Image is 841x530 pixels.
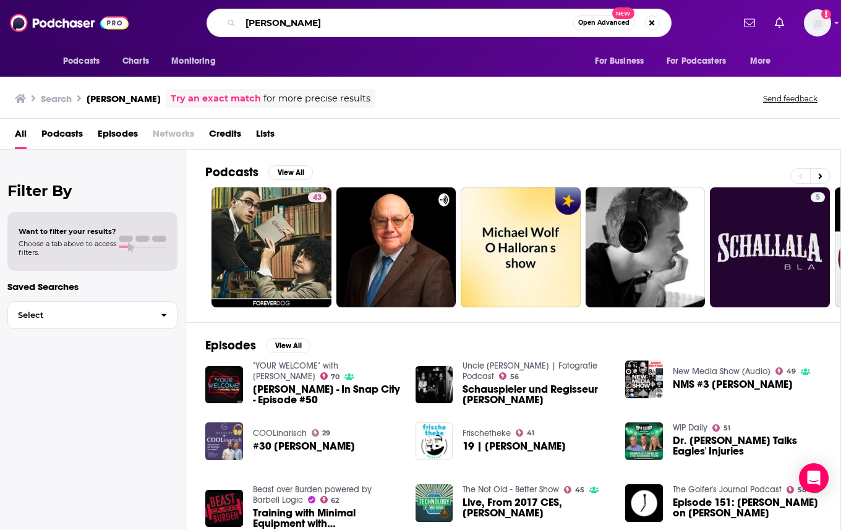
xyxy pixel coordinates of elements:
[320,372,340,380] a: 70
[54,49,116,73] button: open menu
[804,9,831,36] span: Logged in as AirwaveMedia
[787,486,806,494] a: 58
[811,192,825,202] a: 5
[724,425,730,431] span: 51
[253,508,401,529] a: Training with Minimal Equipment with Michael Wolf
[205,338,256,353] h2: Episodes
[205,422,243,460] img: #30 Michael Wolf
[322,430,330,436] span: 29
[163,49,231,73] button: open menu
[516,429,534,437] a: 41
[253,441,355,451] a: #30 Michael Wolf
[416,366,453,404] img: Schauspieler und Regisseur Michael Wolf
[673,379,793,390] span: NMS #3 [PERSON_NAME]
[625,422,663,460] img: Dr. Michael Wolf Talks Eagles' Injuries
[463,428,511,438] a: Frischetheke
[816,192,820,204] span: 5
[739,12,760,33] a: Show notifications dropdown
[114,49,156,73] a: Charts
[673,497,821,518] span: Episode 151: [PERSON_NAME] on [PERSON_NAME]
[205,338,310,353] a: EpisodesView All
[775,367,796,375] a: 49
[673,435,821,456] a: Dr. Michael Wolf Talks Eagles' Injuries
[205,165,313,180] a: PodcastsView All
[463,441,566,451] a: 19 | Michael Wolf
[463,497,610,518] span: Live, From 2017 CES, [PERSON_NAME]
[741,49,787,73] button: open menu
[578,20,630,26] span: Open Advanced
[595,53,644,70] span: For Business
[463,484,559,495] a: The Not Old - Better Show
[416,422,453,460] img: 19 | Michael Wolf
[253,384,401,405] span: [PERSON_NAME] - In Snap City - Episode #50
[673,366,771,377] a: New Media Show (Audio)
[7,281,177,293] p: Saved Searches
[659,49,744,73] button: open menu
[253,484,372,505] a: Beast over Burden powered by Barbell Logic
[207,9,672,37] div: Search podcasts, credits, & more...
[759,93,821,104] button: Send feedback
[463,441,566,451] span: 19 | [PERSON_NAME]
[499,372,519,380] a: 56
[673,422,707,433] a: WIP Daily
[253,384,401,405] a: Michael Wolf - In Snap City - Episode #50
[10,11,129,35] img: Podchaser - Follow, Share and Rate Podcasts
[510,374,519,380] span: 56
[268,165,313,180] button: View All
[253,508,401,529] span: Training with Minimal Equipment with [PERSON_NAME]
[253,361,338,382] a: "YOUR WELCOME" with Michael Malice
[7,182,177,200] h2: Filter By
[770,12,789,33] a: Show notifications dropdown
[308,192,327,202] a: 43
[98,124,138,149] span: Episodes
[416,484,453,522] img: Live, From 2017 CES, Michael Wolf
[7,301,177,329] button: Select
[673,435,821,456] span: Dr. [PERSON_NAME] Talks Eagles' Injuries
[205,366,243,404] img: Michael Wolf - In Snap City - Episode #50
[253,441,355,451] span: #30 [PERSON_NAME]
[331,374,339,380] span: 70
[673,497,821,518] a: Episode 151: Michael Wolf on Seth Raynor
[573,15,635,30] button: Open AdvancedNew
[710,187,830,307] a: 5
[209,124,241,149] a: Credits
[263,92,370,106] span: for more precise results
[256,124,275,149] a: Lists
[312,429,331,437] a: 29
[586,49,659,73] button: open menu
[171,53,215,70] span: Monitoring
[205,165,258,180] h2: Podcasts
[19,227,116,236] span: Want to filter your results?
[804,9,831,36] button: Show profile menu
[171,92,261,106] a: Try an exact match
[15,124,27,149] span: All
[625,361,663,398] img: NMS #3 Michael Wolf
[41,124,83,149] a: Podcasts
[821,9,831,19] svg: Add a profile image
[750,53,771,70] span: More
[8,311,151,319] span: Select
[712,424,730,432] a: 51
[463,384,610,405] a: Schauspieler und Regisseur Michael Wolf
[799,463,829,493] div: Open Intercom Messenger
[41,93,72,105] h3: Search
[804,9,831,36] img: User Profile
[564,486,584,494] a: 45
[527,430,534,436] span: 41
[625,484,663,522] img: Episode 151: Michael Wolf on Seth Raynor
[313,192,322,204] span: 43
[19,239,116,257] span: Choose a tab above to access filters.
[205,490,243,528] img: Training with Minimal Equipment with Michael Wolf
[63,53,100,70] span: Podcasts
[673,484,782,495] a: The Golfer's Journal Podcast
